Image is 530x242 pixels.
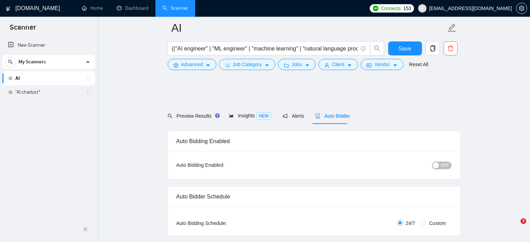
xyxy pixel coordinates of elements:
[5,56,16,68] button: search
[332,61,345,68] span: Client
[403,5,411,12] span: 153
[318,59,358,70] button: userClientcaret-down
[516,6,527,11] span: setting
[206,63,210,68] span: caret-down
[284,63,289,68] span: folder
[181,61,203,68] span: Advanced
[444,41,458,55] button: delete
[506,218,523,235] iframe: Intercom live chat
[229,113,234,118] span: area-chart
[83,226,90,233] span: double-left
[86,89,91,95] span: holder
[516,3,527,14] button: setting
[373,6,378,11] img: upwork-logo.png
[176,161,268,169] div: Auto Bidding Enabled:
[388,41,422,55] button: Save
[441,162,449,169] span: OFF
[381,5,402,12] span: Connects:
[117,5,148,11] a: dashboardDashboard
[264,63,269,68] span: caret-down
[426,219,448,227] span: Custom
[15,85,82,99] a: "AI chatbot*
[256,112,271,120] span: NEW
[82,5,103,11] a: homeHome
[370,41,384,55] button: search
[370,45,384,52] span: search
[225,63,230,68] span: bars
[162,5,188,11] a: searchScanner
[86,76,91,81] span: holder
[174,63,178,68] span: setting
[305,63,310,68] span: caret-down
[374,61,390,68] span: Vendor
[15,71,82,85] a: AI
[278,59,316,70] button: folderJobscaret-down
[447,23,456,32] span: edit
[315,113,350,119] span: Auto Bidder
[292,61,302,68] span: Jobs
[426,41,440,55] button: copy
[214,112,221,119] div: Tooltip anchor
[176,219,268,227] div: Auto Bidding Schedule:
[516,6,527,11] a: setting
[315,114,320,118] span: robot
[8,38,89,52] a: New Scanner
[219,59,275,70] button: barsJob Categorycaret-down
[399,44,411,53] span: Save
[6,3,11,14] img: logo
[2,55,95,99] li: My Scanners
[176,187,452,206] div: Auto Bidder Schedule
[172,44,358,53] input: Search Freelance Jobs...
[4,22,41,37] span: Scanner
[283,114,287,118] span: notification
[324,63,329,68] span: user
[283,113,304,119] span: Alerts
[233,61,262,68] span: Job Category
[403,219,418,227] span: 24/7
[409,61,428,68] a: Reset All
[444,45,457,52] span: delete
[176,131,452,151] div: Auto Bidding Enabled
[168,59,216,70] button: settingAdvancedcaret-down
[367,63,371,68] span: idcard
[171,19,446,37] input: Scanner name...
[168,114,172,118] span: search
[5,60,16,64] span: search
[420,6,425,11] span: user
[229,113,271,118] span: Insights
[347,63,352,68] span: caret-down
[361,59,403,70] button: idcardVendorcaret-down
[426,45,439,52] span: copy
[18,55,46,69] span: My Scanners
[168,113,218,119] span: Preview Results
[521,218,526,224] span: 3
[393,63,398,68] span: caret-down
[2,38,95,52] li: New Scanner
[361,46,366,51] span: info-circle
